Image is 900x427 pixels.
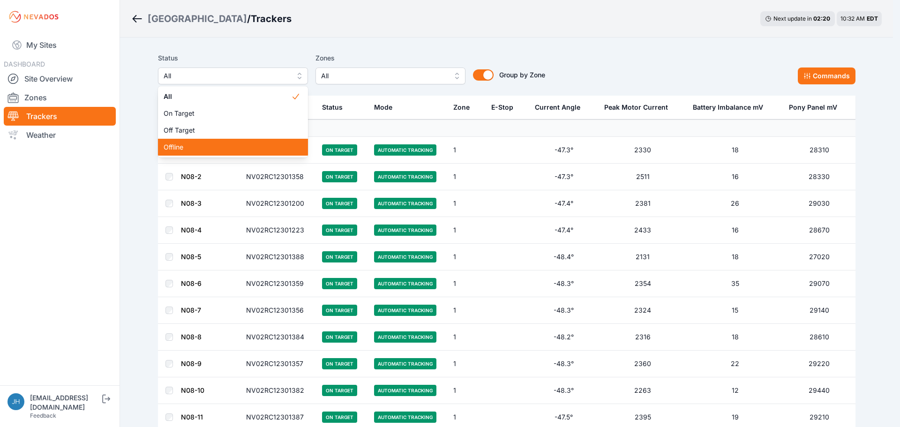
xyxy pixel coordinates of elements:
span: Offline [164,142,291,152]
span: On Target [164,109,291,118]
div: All [158,86,308,157]
span: All [164,92,291,101]
span: All [164,70,289,82]
button: All [158,67,308,84]
span: Off Target [164,126,291,135]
